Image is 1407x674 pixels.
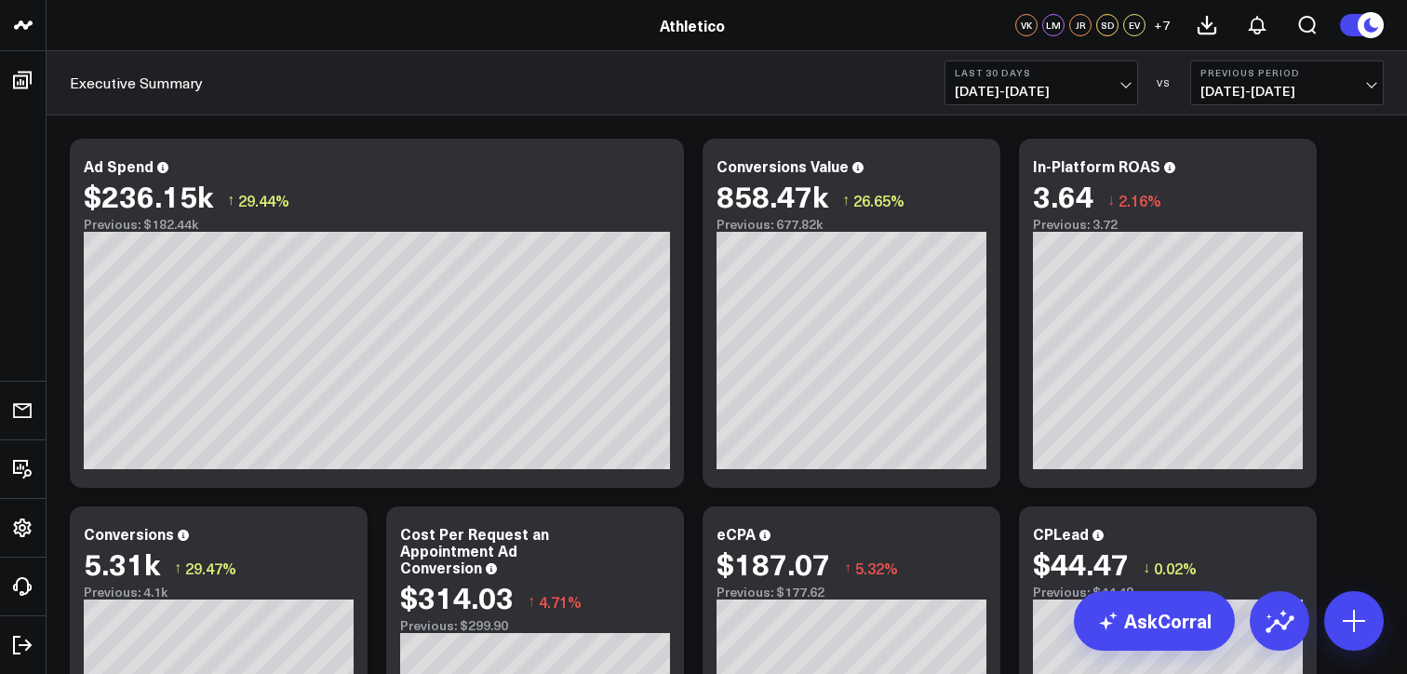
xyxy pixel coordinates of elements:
button: Last 30 Days[DATE]-[DATE] [945,61,1138,105]
div: $236.15k [84,179,213,212]
b: Previous Period [1200,67,1373,78]
span: ↑ [842,188,850,212]
span: 29.47% [185,558,236,578]
div: Previous: $44.48 [1033,585,1303,600]
div: CPLead [1033,523,1089,544]
span: 0.02% [1154,558,1197,578]
a: Athletico [660,15,725,35]
span: 2.16% [1119,190,1161,210]
span: ↑ [844,556,851,580]
div: 5.31k [84,546,160,580]
button: +7 [1150,14,1172,36]
a: Executive Summary [70,73,203,93]
div: Previous: 677.82k [717,217,986,232]
div: EV [1123,14,1146,36]
div: Conversions Value [717,155,849,176]
div: Previous: $177.62 [717,585,986,600]
div: Previous: $182.44k [84,217,670,232]
div: VK [1015,14,1038,36]
div: $187.07 [717,546,830,580]
span: [DATE] - [DATE] [1200,84,1373,99]
div: $314.03 [400,580,514,613]
div: 858.47k [717,179,828,212]
div: Conversions [84,523,174,544]
span: ↑ [528,589,535,613]
span: ↓ [1143,556,1150,580]
span: 5.32% [855,558,898,578]
span: ↑ [227,188,234,212]
span: ↓ [1107,188,1115,212]
div: Ad Spend [84,155,154,176]
div: Cost Per Request an Appointment Ad Conversion [400,523,549,577]
span: [DATE] - [DATE] [955,84,1128,99]
b: Last 30 Days [955,67,1128,78]
span: 29.44% [238,190,289,210]
div: LM [1042,14,1065,36]
div: SD [1096,14,1119,36]
span: 4.71% [539,591,582,612]
button: Previous Period[DATE]-[DATE] [1190,61,1384,105]
span: + 7 [1154,19,1170,32]
div: eCPA [717,523,756,544]
div: 3.64 [1033,179,1093,212]
div: Previous: 3.72 [1033,217,1303,232]
div: $44.47 [1033,546,1129,580]
div: Previous: $299.90 [400,618,670,633]
span: ↑ [174,556,181,580]
a: AskCorral [1074,591,1235,651]
div: JR [1069,14,1092,36]
div: Previous: 4.1k [84,585,354,600]
div: VS [1147,77,1181,88]
div: In-Platform ROAS [1033,155,1160,176]
span: 26.65% [853,190,904,210]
